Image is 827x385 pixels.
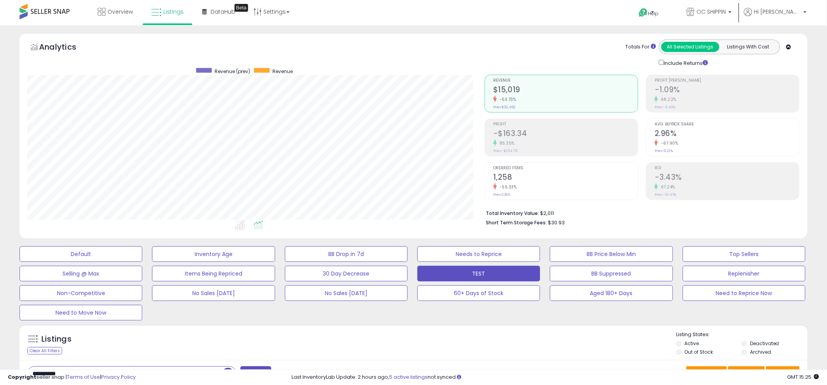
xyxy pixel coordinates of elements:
button: Columns [728,366,765,380]
button: 30 Day Decrease [285,266,408,281]
span: ROI [655,166,799,170]
button: Listings With Cost [719,42,777,52]
small: -67.90% [658,140,678,146]
b: Short Term Storage Fees: [486,219,547,226]
p: Listing States: [677,331,807,338]
b: Total Inventory Value: [486,210,539,217]
button: Aged 180+ Days [550,285,673,301]
button: Selling @ Max [20,266,142,281]
h5: Analytics [39,41,91,54]
span: Ordered Items [493,166,638,170]
button: Filters [240,366,271,380]
small: -55.33% [497,184,517,190]
div: Last InventoryLab Update: 2 hours ago, not synced. [292,374,819,381]
button: BB Price Below Min [550,246,673,262]
small: Prev: $32,462 [493,105,516,109]
label: Active [685,340,699,347]
small: Prev: 2,816 [493,192,510,197]
small: 68.22% [658,97,677,102]
button: Inventory Age [152,246,275,262]
button: No Sales [DATE] [152,285,275,301]
a: Help [633,2,674,25]
small: Prev: -10.47% [655,192,676,197]
button: All Selected Listings [661,42,720,52]
button: Top Sellers [683,246,806,262]
h2: -1.09% [655,85,799,96]
button: Need to Reprice Now [683,285,806,301]
button: Non-Competitive [20,285,142,301]
h2: 1,258 [493,173,638,183]
button: 60+ Days of Stock [417,285,540,301]
h2: 2.96% [655,129,799,140]
span: Revenue (prev) [215,68,250,75]
label: Archived [750,349,771,355]
button: Actions [766,366,800,380]
strong: Copyright [8,373,36,381]
small: Prev: -$1,114.76 [493,149,517,153]
small: Prev: -3.43% [655,105,675,109]
button: BB Drop in 7d [285,246,408,262]
span: DataHub [211,8,235,16]
span: 2025-09-16 15:25 GMT [788,373,819,381]
div: Totals For [626,43,656,51]
span: Profit [PERSON_NAME] [655,79,799,83]
button: BB Suppressed [550,266,673,281]
div: Tooltip anchor [234,4,248,12]
button: Need to Move Now [20,305,142,321]
a: 5 active listings [390,373,428,381]
span: Revenue [493,79,638,83]
span: Avg. Buybox Share [655,122,799,127]
a: Hi [PERSON_NAME] [744,8,807,25]
button: TEST [417,266,540,281]
span: Columns [733,369,758,377]
div: Include Returns [653,58,718,67]
h2: $15,019 [493,85,638,96]
span: OC SHIPPIN [697,8,726,16]
button: Replenisher [683,266,806,281]
span: Revenue [272,68,293,75]
label: Out of Stock [685,349,713,355]
button: Items Being Repriced [152,266,275,281]
span: Overview [107,8,133,16]
span: $30.93 [548,219,565,226]
span: Hi [PERSON_NAME] [754,8,801,16]
h5: Listings [41,334,72,345]
button: Needs to Reprice [417,246,540,262]
small: 67.24% [658,184,675,190]
h2: -3.43% [655,173,799,183]
div: Clear All Filters [27,347,62,355]
button: Default [20,246,142,262]
h2: -$163.34 [493,129,638,140]
small: -53.73% [497,97,516,102]
small: Prev: 9.22% [655,149,673,153]
label: Deactivated [750,340,779,347]
span: Help [648,10,659,17]
span: Profit [493,122,638,127]
li: $2,011 [486,208,794,217]
small: 85.35% [497,140,515,146]
div: seller snap | | [8,374,136,381]
i: Get Help [639,8,648,18]
span: Listings [163,8,184,16]
button: No Sales [DATE] [285,285,408,301]
button: Save View [686,366,727,380]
